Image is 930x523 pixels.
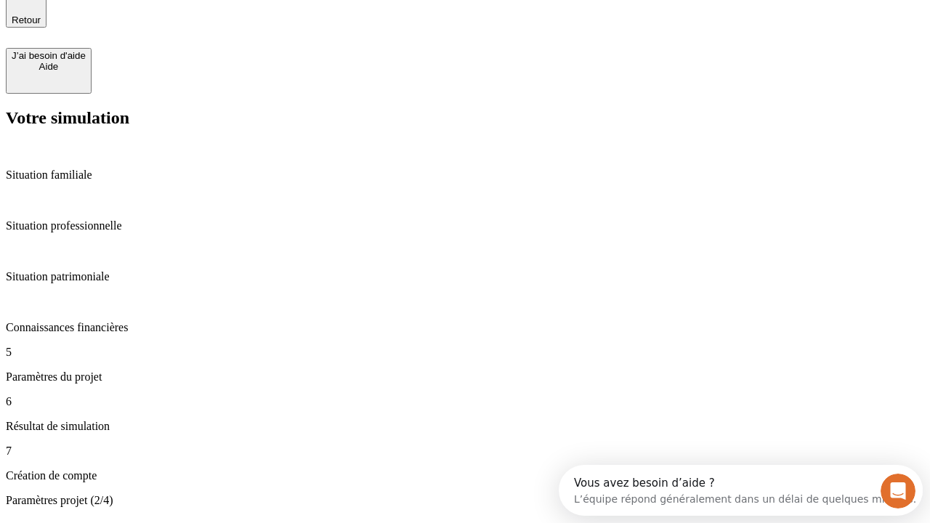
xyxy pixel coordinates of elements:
p: Situation patrimoniale [6,270,924,283]
p: 7 [6,445,924,458]
p: Connaissances financières [6,321,924,334]
button: J’ai besoin d'aideAide [6,48,92,94]
div: L’équipe répond généralement dans un délai de quelques minutes. [15,24,357,39]
div: Aide [12,61,86,72]
p: 6 [6,395,924,408]
span: Retour [12,15,41,25]
p: Résultat de simulation [6,420,924,433]
div: Vous avez besoin d’aide ? [15,12,357,24]
p: Situation familiale [6,169,924,182]
p: Paramètres projet (2/4) [6,494,924,507]
iframe: Intercom live chat discovery launcher [559,465,923,516]
p: Création de compte [6,469,924,482]
p: Situation professionnelle [6,219,924,232]
div: Ouvrir le Messenger Intercom [6,6,400,46]
p: 5 [6,346,924,359]
p: Paramètres du projet [6,370,924,384]
h2: Votre simulation [6,108,924,128]
iframe: Intercom live chat [881,474,915,508]
div: J’ai besoin d'aide [12,50,86,61]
